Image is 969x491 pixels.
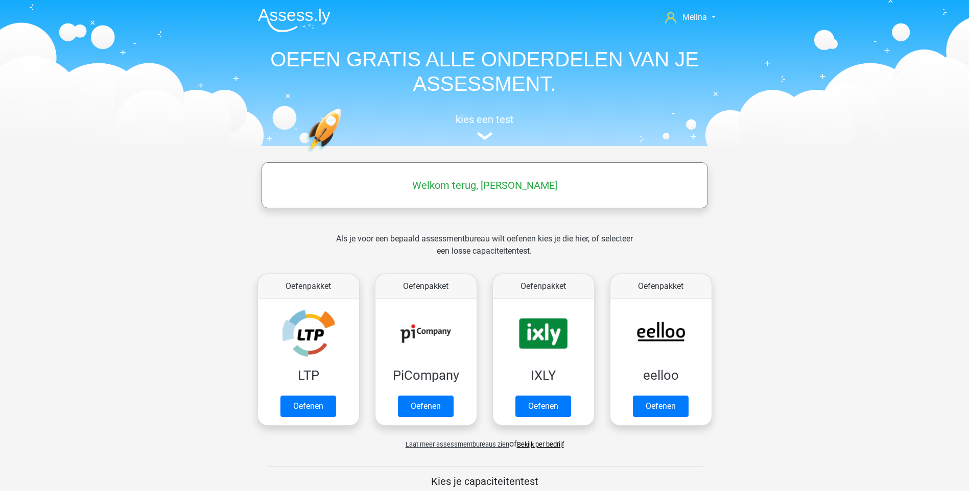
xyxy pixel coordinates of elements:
[517,440,564,448] a: Bekijk per bedrijf
[250,113,720,140] a: kies een test
[250,113,720,126] h5: kies een test
[477,132,492,140] img: assessment
[306,108,381,201] img: oefenen
[682,12,707,22] span: Melina
[258,8,330,32] img: Assessly
[406,440,509,448] span: Laat meer assessmentbureaus zien
[633,396,689,417] a: Oefenen
[250,47,720,96] h1: OEFEN GRATIS ALLE ONDERDELEN VAN JE ASSESSMENT.
[267,475,703,487] h5: Kies je capaciteitentest
[267,179,703,191] h5: Welkom terug, [PERSON_NAME]
[250,430,720,450] div: of
[328,233,641,269] div: Als je voor een bepaald assessmentbureau wilt oefenen kies je die hier, of selecteer een losse ca...
[661,11,719,23] a: Melina
[398,396,454,417] a: Oefenen
[280,396,336,417] a: Oefenen
[515,396,571,417] a: Oefenen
